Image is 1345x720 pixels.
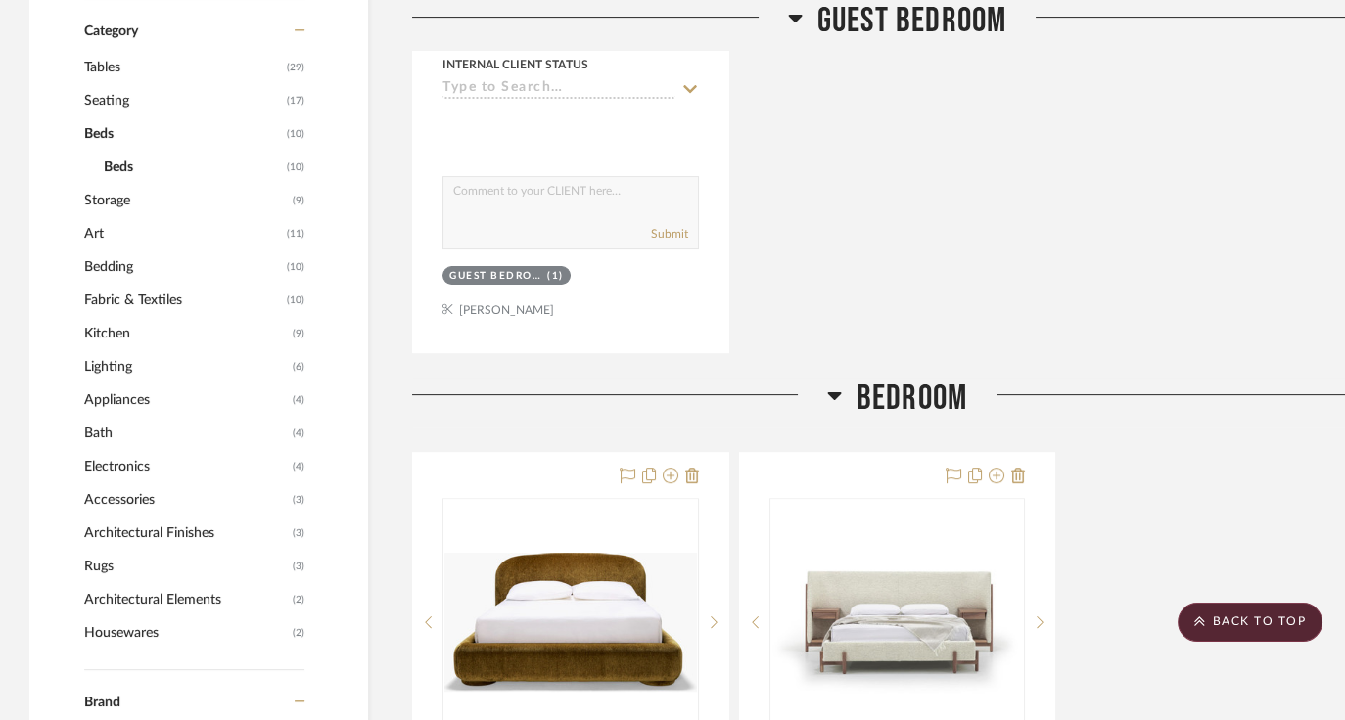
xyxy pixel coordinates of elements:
[547,269,564,284] div: (1)
[293,418,304,449] span: (4)
[444,553,697,692] img: Lull Bed
[293,451,304,482] span: (4)
[104,151,282,184] span: Beds
[293,185,304,216] span: (9)
[84,84,282,117] span: Seating
[84,696,120,709] span: Brand
[84,51,282,84] span: Tables
[84,23,138,40] span: Category
[293,318,304,349] span: (9)
[293,351,304,382] span: (6)
[84,250,282,284] span: Bedding
[293,551,304,582] span: (3)
[84,550,288,583] span: Rugs
[771,535,1024,708] img: SULLIVAN BED | QUEEN
[293,617,304,649] span: (2)
[84,117,282,151] span: Beds
[449,269,542,284] div: Guest Bedroom
[651,225,688,243] button: Submit
[84,483,288,517] span: Accessories
[84,317,288,350] span: Kitchen
[293,484,304,516] span: (3)
[287,218,304,249] span: (11)
[287,152,304,183] span: (10)
[84,450,288,483] span: Electronics
[287,118,304,150] span: (10)
[287,85,304,116] span: (17)
[293,584,304,615] span: (2)
[84,350,288,383] span: Lighting
[287,52,304,83] span: (29)
[287,251,304,283] span: (10)
[857,378,967,420] span: Bedroom
[293,517,304,549] span: (3)
[293,384,304,416] span: (4)
[1178,603,1322,642] scroll-to-top-button: BACK TO TOP
[84,217,282,250] span: Art
[84,184,288,217] span: Storage
[84,517,288,550] span: Architectural Finishes
[84,383,288,417] span: Appliances
[287,285,304,316] span: (10)
[84,417,288,450] span: Bath
[84,616,288,650] span: Housewares
[84,583,288,616] span: Architectural Elements
[442,80,675,99] input: Type to Search…
[84,284,282,317] span: Fabric & Textiles
[442,56,588,73] div: Internal Client Status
